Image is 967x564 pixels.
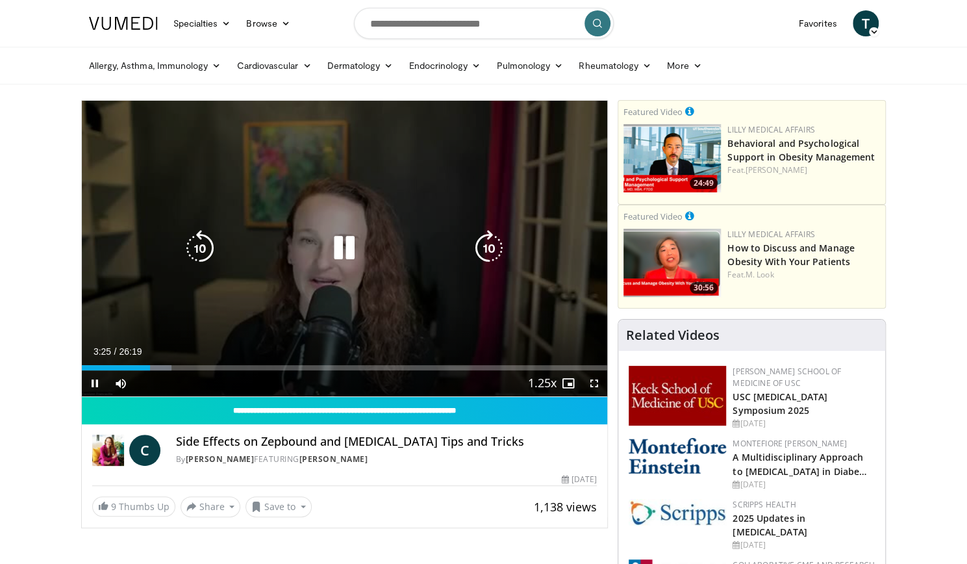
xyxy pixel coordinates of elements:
[623,211,683,222] small: Featured Video
[229,53,319,79] a: Cardiovascular
[733,479,875,491] div: [DATE]
[82,365,608,370] div: Progress Bar
[129,435,160,466] a: C
[94,346,111,357] span: 3:25
[92,496,175,517] a: 9 Thumbs Up
[853,10,879,36] a: T
[629,438,726,474] img: b0142b4c-93a1-4b58-8f91-5265c282693c.png.150x105_q85_autocrop_double_scale_upscale_version-0.2.png
[727,164,880,176] div: Feat.
[354,8,614,39] input: Search topics, interventions
[245,496,312,517] button: Save to
[623,124,721,192] img: ba3304f6-7838-4e41-9c0f-2e31ebde6754.png.150x105_q85_crop-smart_upscale.png
[82,370,108,396] button: Pause
[401,53,488,79] a: Endocrinology
[690,282,718,294] span: 30:56
[181,496,241,517] button: Share
[727,124,815,135] a: Lilly Medical Affairs
[727,229,815,240] a: Lilly Medical Affairs
[571,53,659,79] a: Rheumatology
[733,438,847,449] a: Montefiore [PERSON_NAME]
[733,451,867,477] a: A Multidisciplinary Approach to [MEDICAL_DATA] in Diabe…
[791,10,845,36] a: Favorites
[659,53,709,79] a: More
[562,474,597,485] div: [DATE]
[733,418,875,429] div: [DATE]
[690,177,718,189] span: 24:49
[733,499,796,510] a: Scripps Health
[581,370,607,396] button: Fullscreen
[534,499,597,515] span: 1,138 views
[623,124,721,192] a: 24:49
[176,454,597,465] div: By FEATURING
[299,454,368,465] a: [PERSON_NAME]
[623,229,721,297] img: c98a6a29-1ea0-4bd5-8cf5-4d1e188984a7.png.150x105_q85_crop-smart_upscale.png
[629,366,726,426] img: 7b941f1f-d101-407a-8bfa-07bd47db01ba.png.150x105_q85_autocrop_double_scale_upscale_version-0.2.jpg
[626,327,720,343] h4: Related Videos
[238,10,298,36] a: Browse
[529,370,555,396] button: Playback Rate
[176,435,597,449] h4: Side Effects on Zepbound and [MEDICAL_DATA] Tips and Tricks
[320,53,401,79] a: Dermatology
[111,500,116,513] span: 9
[746,164,807,175] a: [PERSON_NAME]
[488,53,571,79] a: Pulmonology
[108,370,134,396] button: Mute
[166,10,239,36] a: Specialties
[746,269,774,280] a: M. Look
[727,137,875,163] a: Behavioral and Psychological Support in Obesity Management
[114,346,117,357] span: /
[733,391,827,417] a: USC [MEDICAL_DATA] Symposium 2025
[733,512,807,538] a: 2025 Updates in [MEDICAL_DATA]
[623,106,683,118] small: Featured Video
[733,539,875,551] div: [DATE]
[89,17,158,30] img: VuMedi Logo
[82,101,608,397] video-js: Video Player
[727,242,855,268] a: How to Discuss and Manage Obesity With Your Patients
[186,454,255,465] a: [PERSON_NAME]
[733,366,841,389] a: [PERSON_NAME] School of Medicine of USC
[623,229,721,297] a: 30:56
[555,370,581,396] button: Enable picture-in-picture mode
[629,499,726,526] img: c9f2b0b7-b02a-4276-a72a-b0cbb4230bc1.jpg.150x105_q85_autocrop_double_scale_upscale_version-0.2.jpg
[81,53,229,79] a: Allergy, Asthma, Immunology
[727,269,880,281] div: Feat.
[119,346,142,357] span: 26:19
[92,435,124,466] img: Dr. Carolynn Francavilla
